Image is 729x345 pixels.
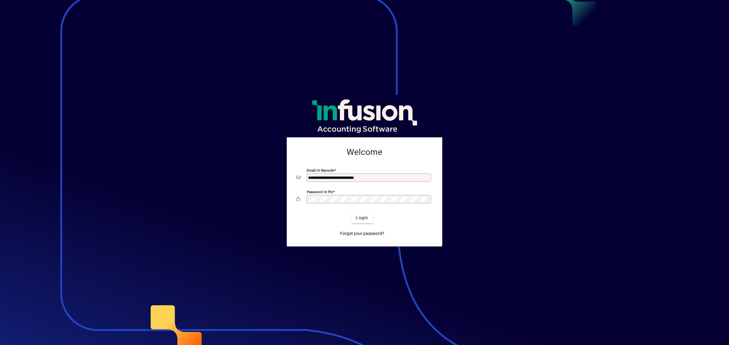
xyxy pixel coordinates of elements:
[296,147,433,157] h2: Welcome
[356,215,368,221] span: Login
[307,189,333,194] mat-label: Password or Pin
[340,230,384,237] span: Forgot your password?
[338,228,387,239] a: Forgot your password?
[351,213,373,223] button: Login
[307,168,334,172] mat-label: Email or Barcode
